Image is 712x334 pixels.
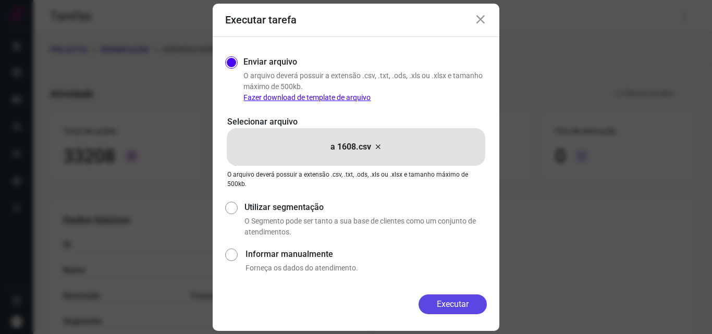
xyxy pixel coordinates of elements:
p: Selecionar arquivo [227,116,485,128]
label: Utilizar segmentação [244,201,487,214]
a: Fazer download de template de arquivo [243,93,371,102]
h3: Executar tarefa [225,14,297,26]
label: Informar manualmente [245,248,487,261]
p: a 1608.csv [330,141,371,153]
p: Forneça os dados do atendimento. [245,263,487,274]
button: Executar [419,294,487,314]
p: O arquivo deverá possuir a extensão .csv, .txt, .ods, .xls ou .xlsx e tamanho máximo de 500kb. [243,70,487,103]
label: Enviar arquivo [243,56,297,68]
p: O Segmento pode ser tanto a sua base de clientes como um conjunto de atendimentos. [244,216,487,238]
p: O arquivo deverá possuir a extensão .csv, .txt, .ods, .xls ou .xlsx e tamanho máximo de 500kb. [227,170,485,189]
